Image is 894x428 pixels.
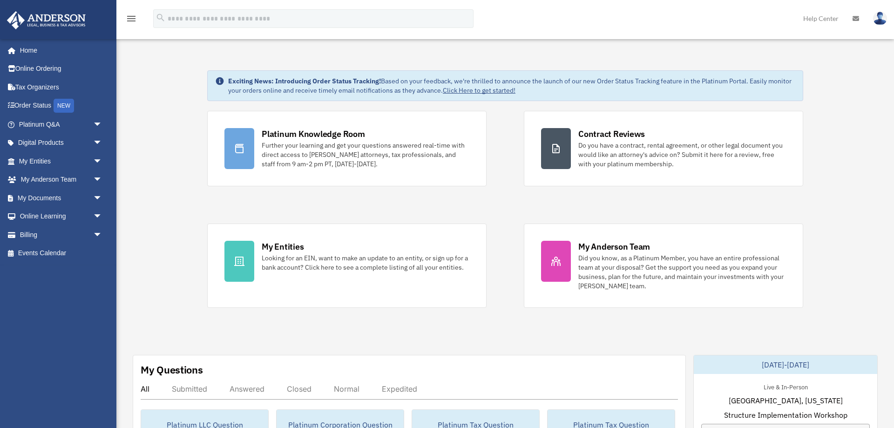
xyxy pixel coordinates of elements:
span: arrow_drop_down [93,170,112,190]
a: My Entitiesarrow_drop_down [7,152,116,170]
span: arrow_drop_down [93,189,112,208]
div: Looking for an EIN, want to make an update to an entity, or sign up for a bank account? Click her... [262,253,469,272]
span: Structure Implementation Workshop [724,409,847,421]
a: My Documentsarrow_drop_down [7,189,116,207]
div: Further your learning and get your questions answered real-time with direct access to [PERSON_NAM... [262,141,469,169]
a: Platinum Knowledge Room Further your learning and get your questions answered real-time with dire... [207,111,487,186]
a: My Anderson Teamarrow_drop_down [7,170,116,189]
a: My Entities Looking for an EIN, want to make an update to an entity, or sign up for a bank accoun... [207,224,487,308]
span: arrow_drop_down [93,134,112,153]
strong: Exciting News: Introducing Order Status Tracking! [228,77,381,85]
a: Digital Productsarrow_drop_down [7,134,116,152]
div: Closed [287,384,312,394]
a: Tax Organizers [7,78,116,96]
a: Contract Reviews Do you have a contract, rental agreement, or other legal document you would like... [524,111,803,186]
a: Online Ordering [7,60,116,78]
div: My Questions [141,363,203,377]
span: arrow_drop_down [93,207,112,226]
div: My Entities [262,241,304,252]
span: arrow_drop_down [93,115,112,134]
div: Do you have a contract, rental agreement, or other legal document you would like an attorney's ad... [578,141,786,169]
div: Based on your feedback, we're thrilled to announce the launch of our new Order Status Tracking fe... [228,76,795,95]
div: Normal [334,384,359,394]
i: search [156,13,166,23]
div: [DATE]-[DATE] [694,355,877,374]
i: menu [126,13,137,24]
div: Platinum Knowledge Room [262,128,365,140]
span: [GEOGRAPHIC_DATA], [US_STATE] [729,395,843,406]
img: User Pic [873,12,887,25]
div: Expedited [382,384,417,394]
a: Platinum Q&Aarrow_drop_down [7,115,116,134]
a: menu [126,16,137,24]
a: My Anderson Team Did you know, as a Platinum Member, you have an entire professional team at your... [524,224,803,308]
div: My Anderson Team [578,241,650,252]
a: Billingarrow_drop_down [7,225,116,244]
div: Answered [230,384,264,394]
div: Did you know, as a Platinum Member, you have an entire professional team at your disposal? Get th... [578,253,786,291]
div: NEW [54,99,74,113]
div: Live & In-Person [756,381,815,391]
a: Online Learningarrow_drop_down [7,207,116,226]
a: Click Here to get started! [443,86,515,95]
img: Anderson Advisors Platinum Portal [4,11,88,29]
div: Contract Reviews [578,128,645,140]
a: Events Calendar [7,244,116,263]
span: arrow_drop_down [93,225,112,245]
div: All [141,384,149,394]
div: Submitted [172,384,207,394]
a: Home [7,41,112,60]
span: arrow_drop_down [93,152,112,171]
a: Order StatusNEW [7,96,116,115]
